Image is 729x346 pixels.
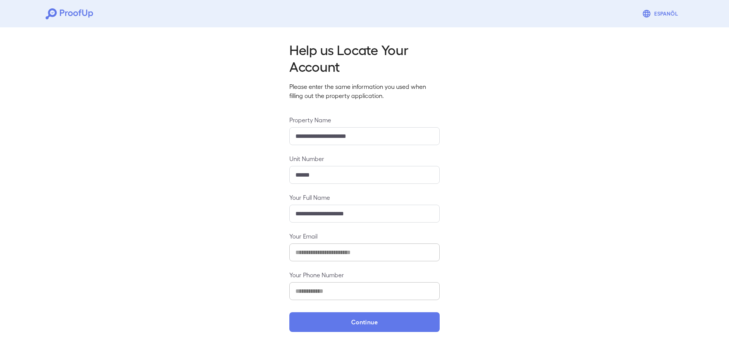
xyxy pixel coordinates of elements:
button: Continue [289,312,440,332]
h2: Help us Locate Your Account [289,41,440,74]
label: Unit Number [289,154,440,163]
label: Your Email [289,232,440,240]
label: Your Full Name [289,193,440,202]
label: Property Name [289,115,440,124]
label: Your Phone Number [289,270,440,279]
button: Espanõl [639,6,683,21]
p: Please enter the same information you used when filling out the property application. [289,82,440,100]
